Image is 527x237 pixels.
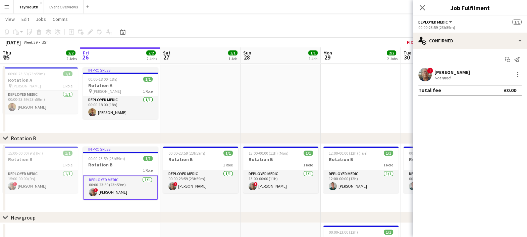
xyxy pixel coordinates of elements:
span: ! [173,182,177,186]
div: [DATE] [5,39,21,46]
div: Total fee [418,87,441,93]
app-card-role: Deployed Medic1/100:00-23:59 (23h59m)![PERSON_NAME] [83,175,158,200]
span: 00:00-23:59 (23h59m) [168,151,205,156]
app-card-role: Deployed Medic1/112:00-00:00 (12h)[PERSON_NAME] [323,170,399,193]
span: 1/1 [304,151,313,156]
span: View [5,16,15,22]
h3: Rotation A [83,82,158,88]
span: 1/1 [228,50,238,55]
app-job-card: In progress00:00-18:00 (18h)1/1Rotation A [PERSON_NAME]1 RoleDeployed Medic1/100:00-18:00 (18h)[P... [83,67,158,119]
div: BST [42,40,48,45]
div: 1 Job [309,56,317,61]
div: [PERSON_NAME] [434,69,470,75]
span: 1/1 [143,77,153,82]
span: Deployed Medic [418,19,448,25]
span: 26 [82,53,89,61]
span: 1/1 [143,156,153,161]
button: Fix 28 errors [404,38,439,47]
span: Sun [243,50,251,56]
h3: Rotation B [163,156,238,162]
span: Sat [163,50,170,56]
div: 1 Job [228,56,237,61]
div: 2 Jobs [147,56,157,61]
span: 1 Role [63,83,72,88]
div: New group [11,214,36,221]
span: 1/1 [384,151,393,156]
span: Comms [53,16,68,22]
span: 1 Role [303,162,313,167]
span: [PERSON_NAME] [12,83,41,88]
div: 2 Jobs [66,56,77,61]
div: 2 Jobs [387,56,398,61]
span: 13:00-00:00 (11h) (Mon) [249,151,288,156]
h3: Job Fulfilment [413,3,527,12]
app-job-card: 12:00-00:00 (12h) (Tue)1/1Rotation B1 RoleDeployed Medic1/112:00-00:00 (12h)[PERSON_NAME] [323,147,399,193]
h3: Rotation A [3,77,78,83]
h3: Rotation B [83,162,158,168]
span: Fri [83,50,89,56]
span: Mon [323,50,332,56]
app-card-role: Deployed Medic1/100:00-23:59 (23h59m)![PERSON_NAME] [163,170,238,193]
span: 1 Role [383,162,393,167]
span: ! [94,188,98,192]
h3: Rotation B [3,156,78,162]
a: Jobs [33,15,49,24]
app-job-card: In progress00:00-23:59 (23h59m)1/1Rotation B1 RoleDeployed Medic1/100:00-23:59 (23h59m)![PERSON_N... [83,147,158,200]
div: 00:00-23:59 (23h59m) [418,25,522,30]
span: 2/2 [387,50,396,55]
span: ! [254,182,258,186]
span: 00:00-23:59 (23h59m) [409,151,446,156]
span: 1/1 [63,151,72,156]
div: In progress [83,147,158,152]
div: Rotation B [11,135,36,142]
app-card-role: Deployed Medic1/113:00-00:00 (11h)![PERSON_NAME] [243,170,318,193]
h3: Rotation B [404,156,479,162]
app-card-role: Deployed Medic1/100:00-18:00 (18h)[PERSON_NAME] [83,96,158,119]
app-card-role: Deployed Medic1/115:00-00:00 (9h)![PERSON_NAME] [3,170,78,193]
span: 1 Role [143,89,153,94]
a: View [3,15,17,24]
app-job-card: 00:00-23:59 (23h59m)1/1Rotation A [PERSON_NAME]1 RoleDeployed Medic1/100:00-23:59 (23h59m)[PERSON... [3,67,78,114]
span: Jobs [36,16,46,22]
button: Taymouth [14,0,44,13]
span: 1/1 [512,19,522,25]
span: Edit [21,16,29,22]
span: 30 [403,53,411,61]
span: 12:00-00:00 (12h) (Tue) [329,151,368,156]
span: 15:00-00:00 (9h) (Fri) [8,151,43,156]
span: 00:00-13:00 (13h) [329,230,358,235]
span: 1 Role [143,168,153,173]
div: 00:00-23:59 (23h59m)1/1Rotation B1 RoleDeployed Medic1/100:00-23:59 (23h59m)![PERSON_NAME] [163,147,238,193]
span: 29 [322,53,332,61]
app-job-card: 15:00-00:00 (9h) (Fri)1/1Rotation B1 RoleDeployed Medic1/115:00-00:00 (9h)![PERSON_NAME] [3,147,78,193]
span: 1/1 [223,151,233,156]
span: 00:00-18:00 (18h) [88,77,117,82]
button: Event Overviews [44,0,84,13]
button: Deployed Medic [418,19,453,25]
span: 00:00-23:59 (23h59m) [8,71,45,76]
span: 1 Role [223,162,233,167]
app-card-role: Deployed Medic1/100:00-23:59 (23h59m)[PERSON_NAME] [3,91,78,114]
app-job-card: 13:00-00:00 (11h) (Mon)1/1Rotation B1 RoleDeployed Medic1/113:00-00:00 (11h)![PERSON_NAME] [243,147,318,193]
span: 1/1 [63,71,72,76]
span: 2/2 [146,50,156,55]
div: £0.00 [504,87,516,93]
span: 28 [242,53,251,61]
a: Comms [50,15,70,24]
span: 1/1 [308,50,318,55]
app-job-card: 00:00-23:59 (23h59m)1/1Rotation B1 RoleDeployed Medic1/100:00-23:59 (23h59m)[PERSON_NAME] [404,147,479,193]
span: Tue [404,50,411,56]
span: 1/1 [384,230,393,235]
span: 00:00-23:59 (23h59m) [88,156,125,161]
span: ! [427,68,433,74]
span: 2/2 [66,50,75,55]
h3: Rotation B [243,156,318,162]
span: [PERSON_NAME] [93,89,121,94]
div: In progress [83,67,158,73]
span: ! [13,182,17,186]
